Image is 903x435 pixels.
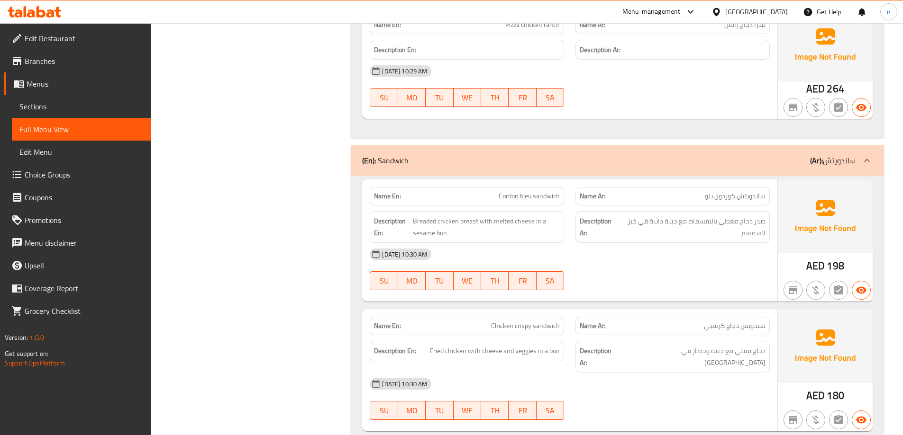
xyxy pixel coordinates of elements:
[622,6,681,18] div: Menu-management
[5,331,28,344] span: Version:
[370,88,398,107] button: SU
[784,281,803,300] button: Not branch specific item
[784,98,803,117] button: Not branch specific item
[426,271,453,290] button: TU
[887,7,891,17] span: n
[398,271,426,290] button: MO
[374,191,401,201] strong: Name En:
[4,277,151,300] a: Coverage Report
[724,20,766,30] span: بيتزا دجاج رانش
[402,91,422,105] span: MO
[4,72,151,95] a: Menus
[806,80,825,98] span: AED
[25,237,143,249] span: Menu disclaimer
[429,91,449,105] span: TU
[806,257,825,275] span: AED
[704,321,766,331] span: سندويش دجاج كرسبي
[512,91,532,105] span: FR
[512,274,532,288] span: FR
[429,274,449,288] span: TU
[778,179,873,253] img: Ae5nvW7+0k+MAAAAAElFTkSuQmCC
[580,20,605,30] strong: Name Ar:
[537,271,564,290] button: SA
[351,145,884,176] div: (En): Sandwich(Ar):ساندويتش
[784,410,803,429] button: Not branch specific item
[4,209,151,231] a: Promotions
[426,401,453,420] button: TU
[778,309,873,383] img: Ae5nvW7+0k+MAAAAAElFTkSuQmCC
[725,7,788,17] div: [GEOGRAPHIC_DATA]
[481,271,509,290] button: TH
[806,386,825,405] span: AED
[402,404,422,417] span: MO
[806,281,825,300] button: Purchased item
[362,155,409,166] p: Sandwich
[537,88,564,107] button: SA
[810,155,856,166] p: ساندويتش
[12,95,151,118] a: Sections
[25,305,143,317] span: Grocery Checklist
[402,274,422,288] span: MO
[25,283,143,294] span: Coverage Report
[374,44,416,56] strong: Description En:
[4,27,151,50] a: Edit Restaurant
[485,404,505,417] span: TH
[505,20,560,30] span: Pizza chicken ranch
[810,153,823,168] b: (Ar):
[621,345,766,368] span: دجاج مقلي مع جبنة وخضار في كيزر
[778,8,873,82] img: Ae5nvW7+0k+MAAAAAElFTkSuQmCC
[829,281,848,300] button: Not has choices
[374,345,416,357] strong: Description En:
[374,215,411,239] strong: Description En:
[537,401,564,420] button: SA
[19,124,143,135] span: Full Menu View
[499,191,560,201] span: Cordon bleu sandwich
[398,401,426,420] button: MO
[827,80,844,98] span: 264
[481,401,509,420] button: TH
[540,404,560,417] span: SA
[378,67,431,76] span: [DATE] 10:29 AM
[374,274,394,288] span: SU
[481,88,509,107] button: TH
[378,380,431,389] span: [DATE] 10:30 AM
[827,257,844,275] span: 198
[580,44,620,56] strong: Description Ar:
[457,274,477,288] span: WE
[806,410,825,429] button: Purchased item
[4,186,151,209] a: Coupons
[374,321,401,331] strong: Name En:
[25,214,143,226] span: Promotions
[4,231,151,254] a: Menu disclaimer
[25,260,143,271] span: Upsell
[580,191,605,201] strong: Name Ar:
[485,91,505,105] span: TH
[370,271,398,290] button: SU
[29,331,44,344] span: 1.0.0
[4,254,151,277] a: Upsell
[4,163,151,186] a: Choice Groups
[512,404,532,417] span: FR
[378,250,431,259] span: [DATE] 10:30 AM
[580,215,616,239] strong: Description Ar:
[619,215,766,239] span: صدر دجاج مغطى بالبقسماط مع جبنة ذائبة في خبز السمسم
[5,357,65,369] a: Support.OpsPlatform
[806,98,825,117] button: Purchased item
[370,401,398,420] button: SU
[580,321,605,331] strong: Name Ar:
[852,98,871,117] button: Available
[25,55,143,67] span: Branches
[25,169,143,180] span: Choice Groups
[829,98,848,117] button: Not has choices
[705,191,766,201] span: ساندويتش كوردون بلو
[491,321,560,331] span: Chicken crispy sandwich
[852,281,871,300] button: Available
[12,118,151,141] a: Full Menu View
[25,192,143,203] span: Coupons
[454,401,481,420] button: WE
[426,88,453,107] button: TU
[454,88,481,107] button: WE
[485,274,505,288] span: TH
[374,404,394,417] span: SU
[5,347,48,360] span: Get support on:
